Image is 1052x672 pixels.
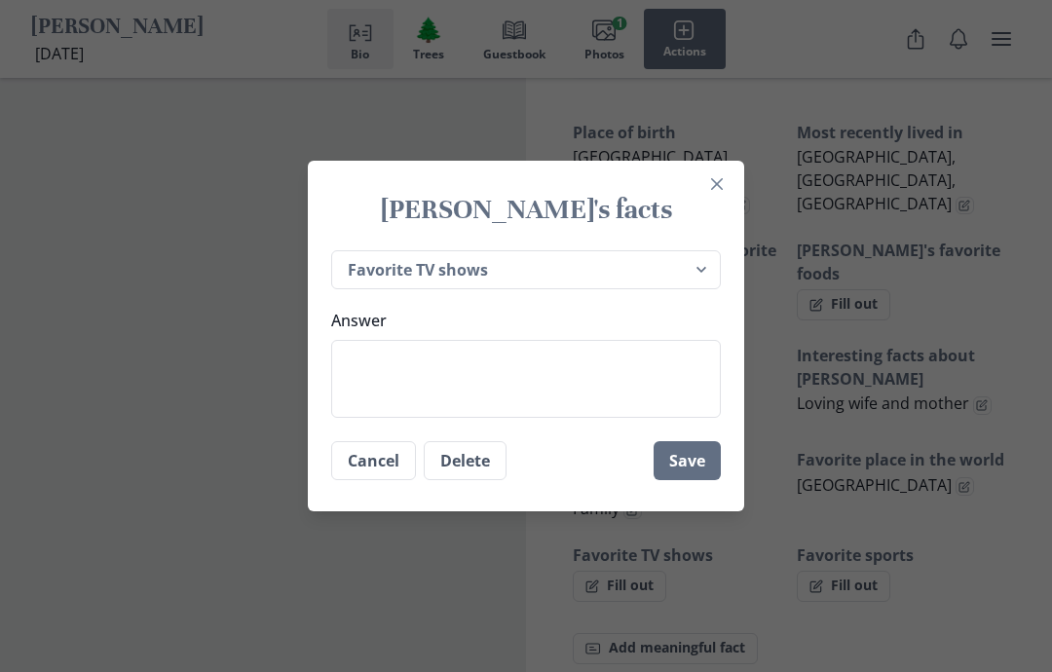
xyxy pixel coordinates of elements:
[331,192,721,227] h1: [PERSON_NAME]'s facts
[654,441,721,480] button: Save
[331,250,721,290] select: Question
[701,168,733,200] button: Close
[331,309,709,332] label: Answer
[331,441,416,480] button: Cancel
[424,441,507,480] button: Delete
